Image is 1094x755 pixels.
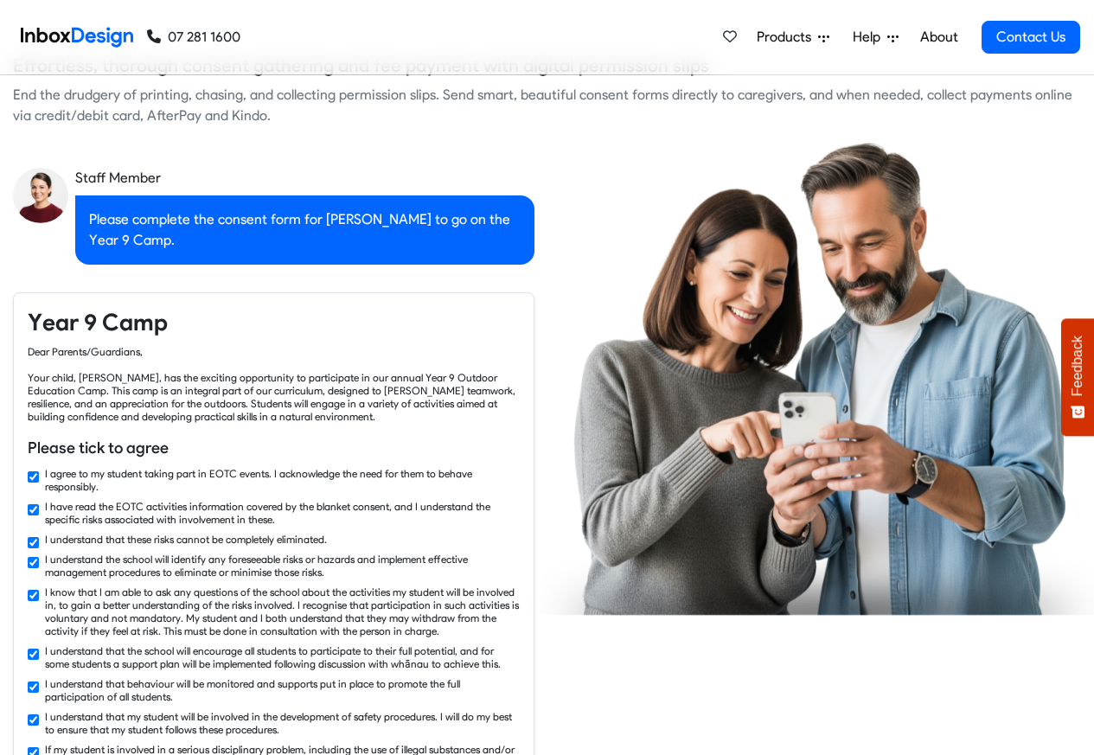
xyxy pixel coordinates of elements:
button: Feedback - Show survey [1061,318,1094,436]
h6: Please tick to agree [28,437,520,459]
a: 07 281 1600 [147,27,240,48]
h4: Year 9 Camp [28,307,520,338]
label: I understand that my student will be involved in the development of safety procedures. I will do ... [45,710,520,736]
a: Contact Us [982,21,1080,54]
div: Staff Member [75,168,534,189]
label: I know that I am able to ask any questions of the school about the activities my student will be ... [45,585,520,637]
span: Help [853,27,887,48]
div: Please complete the consent form for [PERSON_NAME] to go on the Year 9 Camp. [75,195,534,265]
label: I have read the EOTC activities information covered by the blanket consent, and I understand the ... [45,500,520,526]
label: I understand that behaviour will be monitored and supports put in place to promote the full parti... [45,677,520,703]
a: Products [750,20,836,54]
a: Help [846,20,905,54]
img: staff_avatar.png [13,168,68,223]
a: About [915,20,963,54]
span: Products [757,27,818,48]
label: I understand that the school will encourage all students to participate to their full potential, ... [45,644,520,670]
label: I understand that these risks cannot be completely eliminated. [45,533,327,546]
label: I agree to my student taking part in EOTC events. I acknowledge the need for them to behave respo... [45,467,520,493]
div: End the drudgery of printing, chasing, and collecting permission slips. Send smart, beautiful con... [13,85,1081,126]
label: I understand the school will identify any foreseeable risks or hazards and implement effective ma... [45,553,520,579]
div: Dear Parents/Guardians, Your child, [PERSON_NAME], has the exciting opportunity to participate in... [28,345,520,423]
span: Feedback [1070,336,1085,396]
